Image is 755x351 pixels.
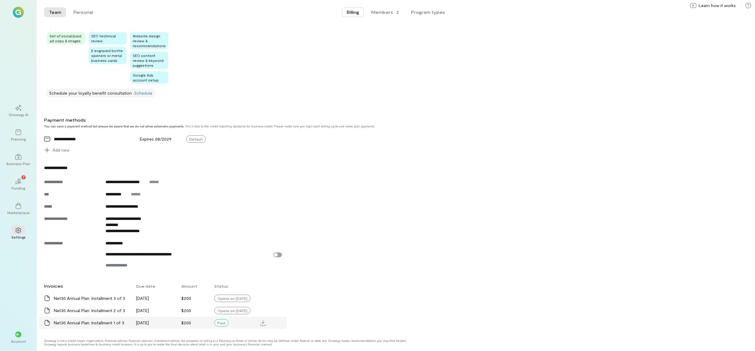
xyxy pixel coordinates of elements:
a: Funding [7,173,29,195]
button: Members · 2 [366,7,404,17]
div: Business Plan [6,161,30,166]
div: Members · 2 [371,9,399,15]
span: [DATE] [136,308,149,313]
span: Google Ads account setup [133,73,159,82]
div: Net30 Annual Plan: Installment 2 of 3 [54,308,129,314]
span: $200 [181,308,191,313]
div: Opens on [DATE] [214,295,250,302]
div: Growegy AI [9,112,28,117]
span: 5 engraved bottle openers or metal business cards [91,48,123,62]
span: [DATE] [136,320,149,325]
a: Planning [7,124,29,146]
span: 7 [23,174,25,180]
div: Marketplace [7,210,30,215]
button: Personal [68,7,98,17]
a: Business Plan [7,149,29,171]
span: Website design review & recommendations [133,34,166,48]
div: Opens on [DATE] [214,307,250,314]
div: Account [11,339,26,344]
button: Program types [406,7,450,17]
div: Due date [132,281,177,292]
div: Growegy is not a credit repair organization, financial advisor, financial planner, investment adv... [44,339,411,346]
span: Set of social/paid ad copy & images [50,34,81,43]
a: Schedule [134,90,152,96]
div: Funding [12,186,25,191]
div: Invoices [40,280,132,292]
div: Amount [178,281,211,292]
div: Planning [11,137,26,142]
strong: You can save a payment method but please be aware that we do not allow automatic payments. [44,124,184,128]
span: SEO technical review [91,34,116,43]
div: This is due to the credit reporting standards for business credit. Please make sure you login eac... [44,124,682,128]
span: $200 [181,320,191,325]
div: Net30 Annual Plan: Installment 1 of 3 [54,320,129,326]
div: Settings [11,235,26,240]
div: Paid [214,319,228,326]
a: Settings [7,222,29,244]
div: Status [211,281,258,292]
div: Net30 Annual Plan: Installment 3 of 3 [54,295,129,301]
button: Billing [342,7,364,17]
span: SEO content review & keyword suggestions [133,53,164,67]
span: Add new [53,147,69,153]
span: Default [186,135,206,143]
span: Learn how it works [699,2,736,9]
a: Growegy AI [7,100,29,122]
div: Payment methods [44,117,682,123]
span: Expires 08/2029 [140,136,172,142]
a: Marketplace [7,198,29,220]
span: Schedule your loyalty benefit consultation · [49,90,134,96]
button: Team [44,7,66,17]
span: [DATE] [136,296,149,301]
span: Billing [347,9,359,15]
span: $200 [181,296,191,301]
